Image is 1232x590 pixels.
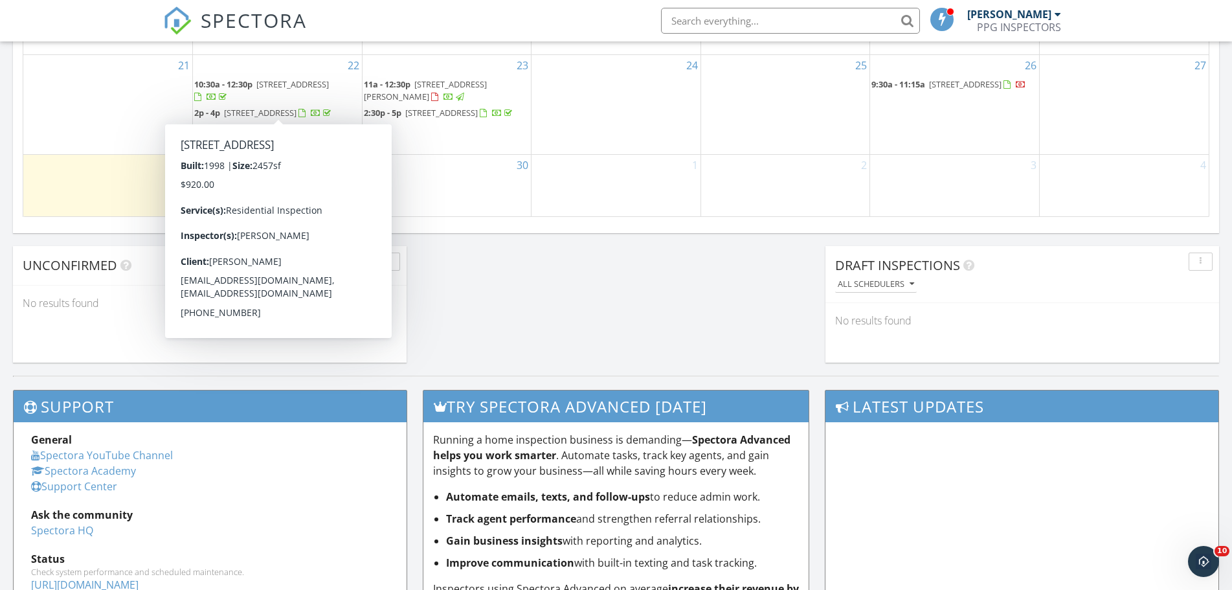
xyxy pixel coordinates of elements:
[31,448,173,462] a: Spectora YouTube Channel
[31,507,389,523] div: Ask the community
[684,55,700,76] a: Go to September 24, 2025
[835,256,960,274] span: Draft Inspections
[194,106,361,121] a: 2p - 4p [STREET_ADDRESS]
[871,77,1038,93] a: 9:30a - 11:15a [STREET_ADDRESS]
[364,78,487,102] a: 11a - 12:30p [STREET_ADDRESS][PERSON_NAME]
[23,154,193,216] td: Go to September 28, 2025
[14,391,407,422] h3: Support
[871,78,925,90] span: 9:30a - 11:15a
[700,154,870,216] td: Go to October 2, 2025
[405,107,478,119] span: [STREET_ADDRESS]
[977,21,1061,34] div: PPG INSPECTORS
[193,154,363,216] td: Go to September 29, 2025
[362,154,532,216] td: Go to September 30, 2025
[1215,546,1229,556] span: 10
[929,78,1002,90] span: [STREET_ADDRESS]
[23,256,117,274] span: Unconfirmed
[532,54,701,154] td: Go to September 24, 2025
[194,107,333,119] a: 2p - 4p [STREET_ADDRESS]
[194,78,252,90] span: 10:30a - 12:30p
[364,78,487,102] span: [STREET_ADDRESS][PERSON_NAME]
[345,55,362,76] a: Go to September 22, 2025
[853,55,869,76] a: Go to September 25, 2025
[194,107,220,119] span: 2p - 4p
[1198,155,1209,176] a: Go to October 4, 2025
[224,107,297,119] span: [STREET_ADDRESS]
[514,55,531,76] a: Go to September 23, 2025
[446,511,799,527] li: and strengthen referral relationships.
[858,155,869,176] a: Go to October 2, 2025
[256,78,329,90] span: [STREET_ADDRESS]
[433,433,790,462] strong: Spectora Advanced helps you work smarter
[1028,155,1039,176] a: Go to October 3, 2025
[446,512,576,526] strong: Track agent performance
[1022,55,1039,76] a: Go to September 26, 2025
[514,155,531,176] a: Go to September 30, 2025
[31,567,389,577] div: Check system performance and scheduled maintenance.
[31,551,389,567] div: Status
[433,432,799,479] p: Running a home inspection business is demanding— . Automate tasks, track key agents, and gain ins...
[446,534,563,548] strong: Gain business insights
[364,78,410,90] span: 11a - 12:30p
[163,6,192,35] img: The Best Home Inspection Software - Spectora
[31,464,136,478] a: Spectora Academy
[1039,54,1209,154] td: Go to September 27, 2025
[362,54,532,154] td: Go to September 23, 2025
[364,107,515,119] a: 2:30p - 5p [STREET_ADDRESS]
[446,533,799,549] li: with reporting and analytics.
[825,303,1219,338] div: No results found
[13,286,407,321] div: No results found
[364,77,530,105] a: 11a - 12:30p [STREET_ADDRESS][PERSON_NAME]
[194,78,329,102] a: 10:30a - 12:30p [STREET_ADDRESS]
[661,8,920,34] input: Search everything...
[193,54,363,154] td: Go to September 22, 2025
[364,106,530,121] a: 2:30p - 5p [STREET_ADDRESS]
[1192,55,1209,76] a: Go to September 27, 2025
[446,490,650,504] strong: Automate emails, texts, and follow-ups
[423,391,809,422] h3: Try spectora advanced [DATE]
[532,154,701,216] td: Go to October 1, 2025
[870,154,1040,216] td: Go to October 3, 2025
[446,556,574,570] strong: Improve communication
[345,155,362,176] a: Go to September 29, 2025
[175,55,192,76] a: Go to September 21, 2025
[194,77,361,105] a: 10:30a - 12:30p [STREET_ADDRESS]
[835,276,917,293] button: All schedulers
[175,155,192,176] a: Go to September 28, 2025
[1188,546,1219,577] iframe: Intercom live chat
[31,479,117,494] a: Support Center
[364,107,401,119] span: 2:30p - 5p
[700,54,870,154] td: Go to September 25, 2025
[446,489,799,505] li: to reduce admin work.
[1039,154,1209,216] td: Go to October 4, 2025
[23,54,193,154] td: Go to September 21, 2025
[871,78,1026,90] a: 9:30a - 11:15a [STREET_ADDRESS]
[446,555,799,571] li: with built-in texting and task tracking.
[838,280,914,289] div: All schedulers
[163,17,307,45] a: SPECTORA
[967,8,1051,21] div: [PERSON_NAME]
[689,155,700,176] a: Go to October 1, 2025
[31,523,93,538] a: Spectora HQ
[870,54,1040,154] td: Go to September 26, 2025
[825,391,1218,422] h3: Latest Updates
[201,6,307,34] span: SPECTORA
[31,433,72,447] strong: General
